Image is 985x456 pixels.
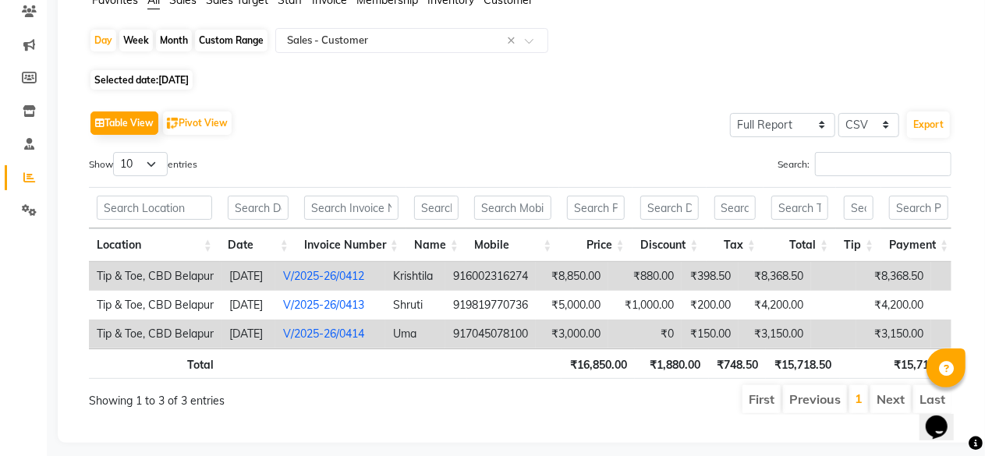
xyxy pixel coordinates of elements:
td: ₹3,000.00 [536,320,608,348]
input: Search Discount [640,196,699,220]
th: Name: activate to sort column ascending [406,228,466,262]
input: Search: [815,152,951,176]
label: Show entries [89,152,197,176]
input: Search Tax [714,196,756,220]
span: Selected date: [90,70,193,90]
td: ₹1,000.00 [608,291,682,320]
th: Tip: activate to sort column ascending [836,228,881,262]
td: ₹8,850.00 [536,262,608,291]
td: Tip & Toe, CBD Belapur [89,291,221,320]
th: Location: activate to sort column ascending [89,228,220,262]
td: 916002316274 [445,262,536,291]
td: ₹8,368.50 [856,262,931,291]
td: Tip & Toe, CBD Belapur [89,262,221,291]
th: Payment: activate to sort column ascending [881,228,956,262]
td: [DATE] [221,291,275,320]
input: Search Price [567,196,624,220]
select: Showentries [113,152,168,176]
th: ₹16,850.00 [562,348,635,379]
span: [DATE] [158,74,189,86]
td: ₹4,200.00 [856,291,931,320]
button: Pivot View [163,111,232,135]
input: Search Payment [889,196,948,220]
th: Discount: activate to sort column ascending [632,228,707,262]
th: ₹748.50 [709,348,767,379]
div: Week [119,30,153,51]
div: Showing 1 to 3 of 3 entries [89,384,434,409]
td: ₹8,368.50 [739,262,811,291]
td: ₹0 [608,320,682,348]
td: ₹3,150.00 [856,320,931,348]
td: Krishtila [385,262,445,291]
a: V/2025-26/0413 [283,298,364,312]
input: Search Total [771,196,828,220]
th: ₹15,718.50 [766,348,839,379]
input: Search Date [228,196,289,220]
td: ₹150.00 [682,320,739,348]
input: Search Mobile [474,196,551,220]
input: Search Tip [844,196,873,220]
a: V/2025-26/0412 [283,269,364,283]
th: ₹1,880.00 [635,348,709,379]
input: Search Name [414,196,459,220]
td: 919819770736 [445,291,536,320]
td: ₹880.00 [608,262,682,291]
td: ₹4,200.00 [739,291,811,320]
th: Mobile: activate to sort column ascending [466,228,559,262]
iframe: chat widget [919,394,969,440]
a: 1 [855,391,863,406]
div: Month [156,30,192,51]
div: Day [90,30,116,51]
td: 917045078100 [445,320,536,348]
td: [DATE] [221,262,275,291]
th: ₹15,718.50 [884,348,958,379]
td: ₹5,000.00 [536,291,608,320]
th: Total: activate to sort column ascending [764,228,836,262]
input: Search Invoice Number [304,196,399,220]
div: Custom Range [195,30,268,51]
th: Date: activate to sort column ascending [220,228,296,262]
th: Tax: activate to sort column ascending [707,228,764,262]
span: Clear all [507,33,520,49]
td: Tip & Toe, CBD Belapur [89,320,221,348]
th: Invoice Number: activate to sort column ascending [296,228,406,262]
input: Search Location [97,196,212,220]
a: V/2025-26/0414 [283,327,364,341]
td: ₹3,150.00 [739,320,811,348]
button: Export [907,111,950,138]
label: Search: [778,152,951,176]
th: Total [89,348,221,379]
button: Table View [90,111,158,135]
td: Shruti [385,291,445,320]
td: ₹398.50 [682,262,739,291]
td: [DATE] [221,320,275,348]
td: Uma [385,320,445,348]
td: ₹200.00 [682,291,739,320]
th: Price: activate to sort column ascending [559,228,632,262]
img: pivot.png [167,118,179,129]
